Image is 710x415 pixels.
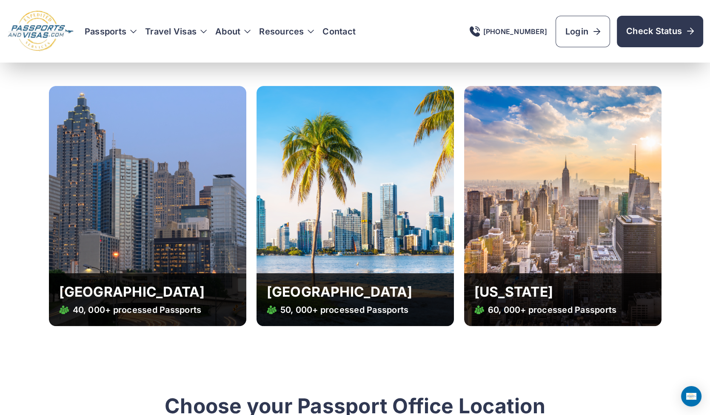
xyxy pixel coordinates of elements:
[85,26,137,37] h3: Passports
[59,283,236,301] h3: [GEOGRAPHIC_DATA]
[49,86,246,326] a: [GEOGRAPHIC_DATA] 40, 000+ processed Passports
[474,283,651,301] h3: [US_STATE]
[464,86,662,326] img: New York
[257,86,454,326] img: Miami
[145,26,207,37] h3: Travel Visas
[617,16,703,47] a: Check Status
[59,304,236,316] h5: 40, 000+ processed Passports
[257,86,454,326] a: [GEOGRAPHIC_DATA] 50, 000+ processed Passports
[267,304,444,316] h5: 50, 000+ processed Passports
[565,26,600,37] span: Login
[267,283,444,301] h3: [GEOGRAPHIC_DATA]
[215,26,240,37] a: About
[556,16,610,47] a: Login
[470,26,547,37] a: [PHONE_NUMBER]
[681,386,701,406] div: Open Intercom Messenger
[464,86,662,326] a: [US_STATE] 60, 000+ processed Passports
[7,10,74,52] img: Logo
[259,26,314,37] h3: Resources
[49,86,246,326] img: Atlanta
[626,25,694,37] span: Check Status
[322,26,356,37] a: Contact
[474,304,651,316] h5: 60, 000+ processed Passports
